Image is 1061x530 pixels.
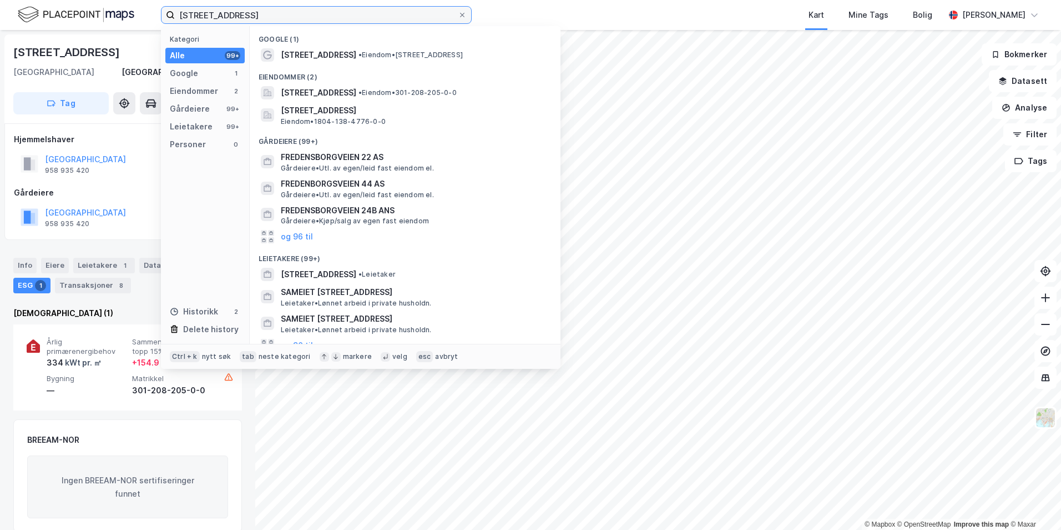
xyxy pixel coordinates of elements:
div: Kontrollprogram for chat [1006,477,1061,530]
span: • [358,88,362,97]
img: logo.f888ab2527a4732fd821a326f86c7f29.svg [18,5,134,24]
div: [GEOGRAPHIC_DATA], 208/205 [122,66,242,79]
div: 301-208-205-0-0 [132,384,213,397]
div: Ingen BREEAM-NOR sertifiseringer funnet [27,456,228,519]
div: ESG [13,278,50,293]
span: • [358,51,362,59]
div: tab [240,351,256,362]
div: 1 [231,69,240,78]
div: Historikk [170,305,218,318]
div: nytt søk [202,352,231,361]
div: Leietakere [73,258,135,273]
a: Mapbox [865,521,895,528]
span: Gårdeiere • Kjøp/salg av egen fast eiendom [281,217,429,226]
span: • [358,270,362,278]
div: Leietakere [170,120,213,133]
div: 99+ [225,104,240,113]
div: avbryt [435,352,458,361]
button: Bokmerker [982,43,1057,66]
div: 334 [47,356,102,369]
span: [STREET_ADDRESS] [281,48,356,62]
button: og 96 til [281,230,313,243]
div: 1 [35,280,46,291]
div: 99+ [225,51,240,60]
div: Gårdeiere (99+) [250,128,560,148]
div: Google [170,67,198,80]
div: 0 [231,140,240,149]
a: OpenStreetMap [897,521,951,528]
span: Eiendom • [STREET_ADDRESS] [358,51,463,59]
span: Leietaker • Lønnet arbeid i private husholdn. [281,326,432,334]
div: Gårdeiere [170,102,210,116]
div: Google (1) [250,26,560,46]
img: Z [1035,407,1056,428]
button: og 96 til [281,339,313,352]
div: [PERSON_NAME] [962,8,1025,22]
div: 1 [119,260,130,271]
span: FREDENSBORGVEIEN 24B ANS [281,204,547,217]
span: SAMEIET [STREET_ADDRESS] [281,286,547,299]
div: Bolig [913,8,932,22]
div: kWt pr. ㎡ [63,356,102,369]
div: Datasett [139,258,181,273]
div: 8 [115,280,127,291]
div: [STREET_ADDRESS] [13,43,122,61]
button: Tag [13,92,109,114]
iframe: Chat Widget [1006,477,1061,530]
div: [GEOGRAPHIC_DATA] [13,66,94,79]
div: Info [13,258,37,273]
button: Datasett [989,70,1057,92]
span: Eiendom • 1804-138-4776-0-0 [281,117,386,126]
span: Eiendom • 301-208-205-0-0 [358,88,457,97]
div: + 154.9 kWt pr. ㎡ [132,356,198,369]
div: Hjemmelshaver [14,133,241,146]
div: Personer [170,138,206,151]
span: [STREET_ADDRESS] [281,86,356,99]
div: Eiendommer [170,84,218,98]
span: Matrikkel [132,374,213,383]
div: neste kategori [259,352,311,361]
div: BREEAM-NOR [27,433,79,447]
button: Analyse [992,97,1057,119]
div: Kategori [170,35,245,43]
div: [DEMOGRAPHIC_DATA] (1) [13,307,242,320]
div: esc [416,351,433,362]
span: Sammenlignet med topp 15% [132,337,213,357]
span: SAMEIET [STREET_ADDRESS] [281,312,547,326]
span: Bygning [47,374,128,383]
div: Ctrl + k [170,351,200,362]
div: Mine Tags [848,8,888,22]
div: Leietakere (99+) [250,246,560,266]
div: 2 [231,87,240,96]
div: Eiere [41,258,69,273]
span: Årlig primærenergibehov [47,337,128,357]
div: Alle [170,49,185,62]
input: Søk på adresse, matrikkel, gårdeiere, leietakere eller personer [175,7,458,23]
div: 2 [231,307,240,316]
span: [STREET_ADDRESS] [281,268,356,281]
span: Leietaker • Lønnet arbeid i private husholdn. [281,299,432,308]
div: markere [343,352,372,361]
div: velg [392,352,407,361]
span: Leietaker [358,270,396,279]
a: Improve this map [954,521,1009,528]
span: FREDENBORGSVEIEN 44 AS [281,177,547,191]
div: Eiendommer (2) [250,64,560,84]
button: Filter [1003,123,1057,146]
div: Transaksjoner [55,278,131,293]
span: Gårdeiere • Utl. av egen/leid fast eiendom el. [281,164,434,173]
button: Tags [1005,150,1057,172]
div: Delete history [183,323,239,336]
div: 958 935 420 [45,166,89,175]
span: [STREET_ADDRESS] [281,104,547,117]
div: Kart [809,8,824,22]
div: Gårdeiere [14,186,241,199]
div: — [47,384,128,397]
span: Gårdeiere • Utl. av egen/leid fast eiendom el. [281,191,434,199]
div: 99+ [225,122,240,131]
div: 958 935 420 [45,219,89,228]
span: FREDENSBORGVEIEN 22 AS [281,151,547,164]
